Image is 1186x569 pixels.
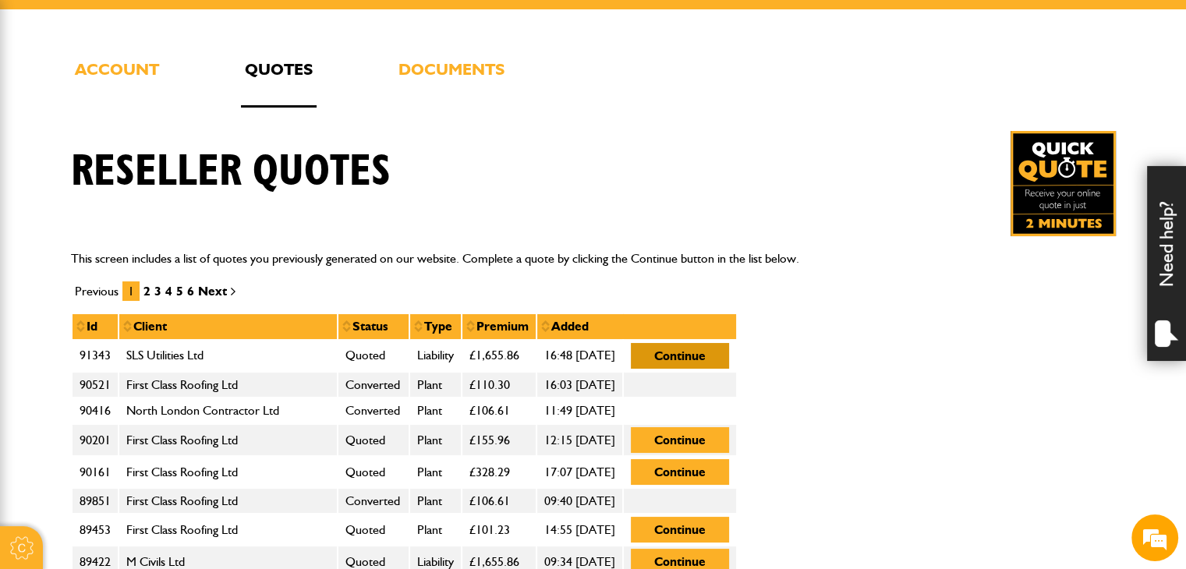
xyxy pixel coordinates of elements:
td: Plant [409,424,462,456]
td: 09:40 [DATE] [536,488,623,514]
button: Continue [631,459,729,485]
td: £106.61 [462,488,536,514]
td: 90416 [72,398,119,424]
th: Premium [462,313,536,340]
td: 90521 [72,372,119,398]
td: Quoted [338,456,409,488]
td: First Class Roofing Ltd [119,372,338,398]
td: £155.96 [462,424,536,456]
p: This screen includes a list of quotes you previously generated on our website. Complete a quote b... [71,249,1116,269]
th: Type [409,313,462,340]
h1: Reseller quotes [71,146,391,198]
td: SLS Utilities Ltd [119,340,338,372]
td: £328.29 [462,456,536,488]
td: 90161 [72,456,119,488]
th: Id [72,313,119,340]
td: 16:48 [DATE] [536,340,623,372]
a: Account [71,56,163,108]
a: Documents [395,56,508,108]
td: Converted [338,488,409,514]
li: Previous [75,281,119,302]
td: Converted [338,398,409,424]
a: Quotes [241,56,317,108]
a: Last page [231,288,244,295]
td: First Class Roofing Ltd [119,424,338,456]
a: Next [198,284,227,299]
td: £110.30 [462,372,536,398]
a: 5 [176,284,183,299]
th: Added [536,313,737,340]
td: 90201 [72,424,119,456]
td: Quoted [338,424,409,456]
td: First Class Roofing Ltd [119,456,338,488]
td: 89453 [72,514,119,546]
img: Quick Quote [1011,131,1116,236]
span: 1 [122,281,140,302]
td: Liability [409,340,462,372]
button: Continue [631,517,729,542]
td: Plant [409,398,462,424]
td: £101.23 [462,514,536,546]
td: £1,655.86 [462,340,536,372]
td: Plant [409,456,462,488]
td: 11:49 [DATE] [536,398,623,424]
a: 2 [143,284,150,299]
td: Quoted [338,340,409,372]
td: Quoted [338,514,409,546]
th: Status [338,313,409,340]
button: Continue [631,427,729,453]
td: £106.61 [462,398,536,424]
td: 14:55 [DATE] [536,514,623,546]
td: North London Contractor Ltd [119,398,338,424]
button: Continue [631,343,729,369]
td: First Class Roofing Ltd [119,488,338,514]
td: 12:15 [DATE] [536,424,623,456]
td: Plant [409,514,462,546]
a: 3 [154,284,161,299]
td: 89851 [72,488,119,514]
td: First Class Roofing Ltd [119,514,338,546]
td: Plant [409,372,462,398]
td: Converted [338,372,409,398]
a: 4 [165,284,172,299]
div: Need help? [1147,166,1186,361]
a: Get your insurance quote in just 2-minutes [1011,131,1116,236]
td: 16:03 [DATE] [536,372,623,398]
a: 6 [187,284,194,299]
td: 17:07 [DATE] [536,456,623,488]
th: Client [119,313,338,340]
td: Plant [409,488,462,514]
td: 91343 [72,340,119,372]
